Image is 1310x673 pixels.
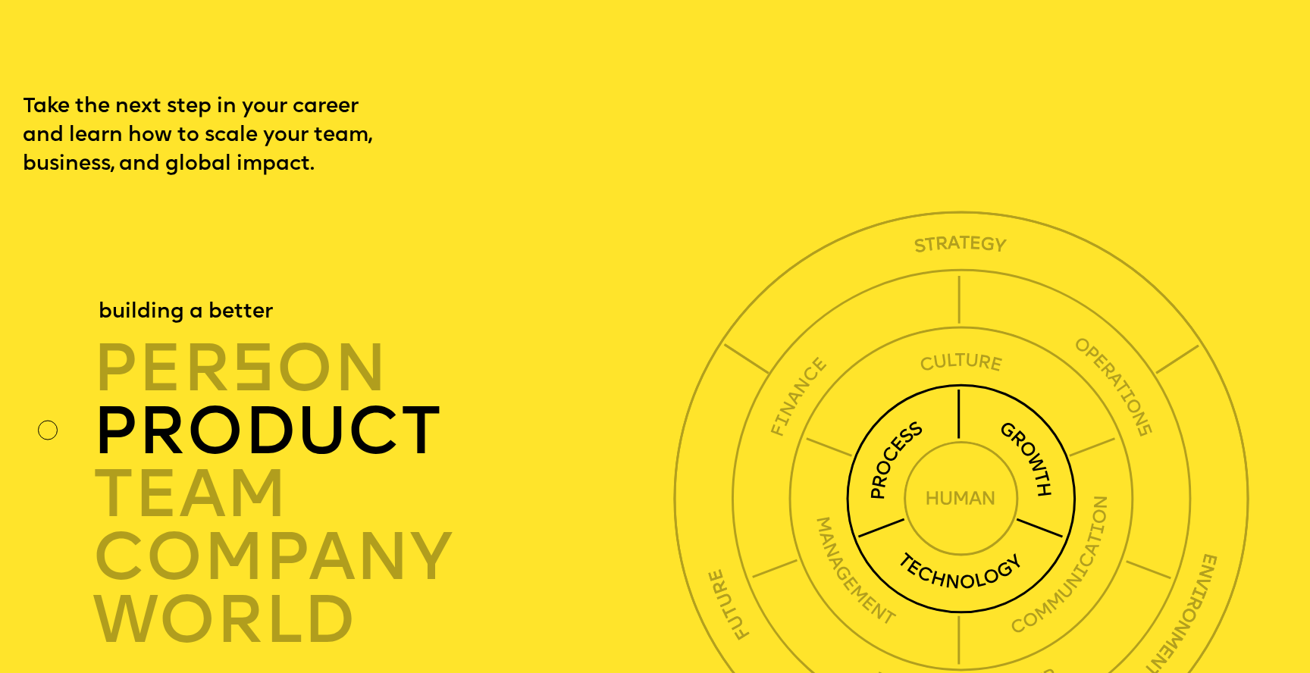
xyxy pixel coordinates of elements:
[99,298,273,327] div: building a better
[23,92,429,179] p: Take the next step in your career and learn how to scale your team, business, and global impact.
[231,340,276,407] span: s
[92,400,682,463] div: product
[92,463,682,526] div: TEAM
[92,526,682,589] div: company
[92,337,682,400] div: per on
[92,589,682,652] div: world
